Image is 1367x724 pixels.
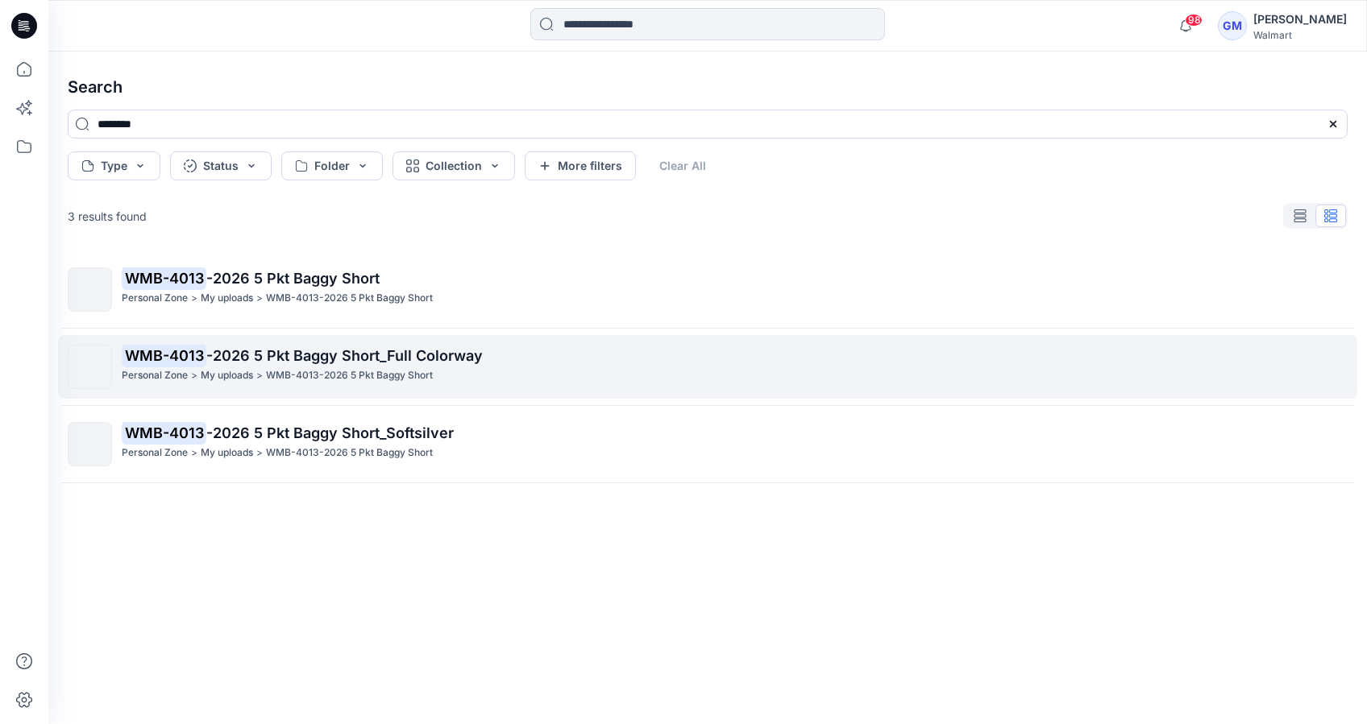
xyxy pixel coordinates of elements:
h4: Search [55,64,1361,110]
p: WMB-4013-2026 5 Pkt Baggy Short [266,445,433,461]
span: -2026 5 Pkt Baggy Short_Softsilver [206,424,454,441]
p: My uploads [201,367,253,384]
p: Personal Zone [122,367,188,384]
p: > [191,290,197,307]
button: Folder [281,151,383,180]
span: -2026 5 Pkt Baggy Short [206,270,380,287]
div: [PERSON_NAME] [1253,10,1347,29]
button: Collection [393,151,515,180]
mark: WMB-4013 [122,421,206,444]
a: WMB-4013-2026 5 Pkt Baggy Short_SoftsilverPersonal Zone>My uploads>WMB-4013-2026 5 Pkt Baggy Short [58,412,1357,476]
p: > [256,445,263,461]
p: > [256,367,263,384]
p: WMB-4013-2026 5 Pkt Baggy Short [266,367,433,384]
p: 3 results found [68,208,147,225]
span: 98 [1185,14,1203,27]
p: > [256,290,263,307]
a: WMB-4013-2026 5 Pkt Baggy Short_Full ColorwayPersonal Zone>My uploads>WMB-4013-2026 5 Pkt Baggy S... [58,335,1357,399]
p: My uploads [201,290,253,307]
p: My uploads [201,445,253,461]
button: Status [170,151,272,180]
p: WMB-4013-2026 5 Pkt Baggy Short [266,290,433,307]
button: Type [68,151,160,180]
p: Personal Zone [122,290,188,307]
a: WMB-4013-2026 5 Pkt Baggy ShortPersonal Zone>My uploads>WMB-4013-2026 5 Pkt Baggy Short [58,258,1357,321]
p: Personal Zone [122,445,188,461]
p: > [191,445,197,461]
mark: WMB-4013 [122,267,206,289]
div: GM [1218,11,1247,40]
div: Walmart [1253,29,1347,41]
span: -2026 5 Pkt Baggy Short_Full Colorway [206,347,483,364]
button: More filters [525,151,636,180]
mark: WMB-4013 [122,344,206,366]
p: > [191,367,197,384]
